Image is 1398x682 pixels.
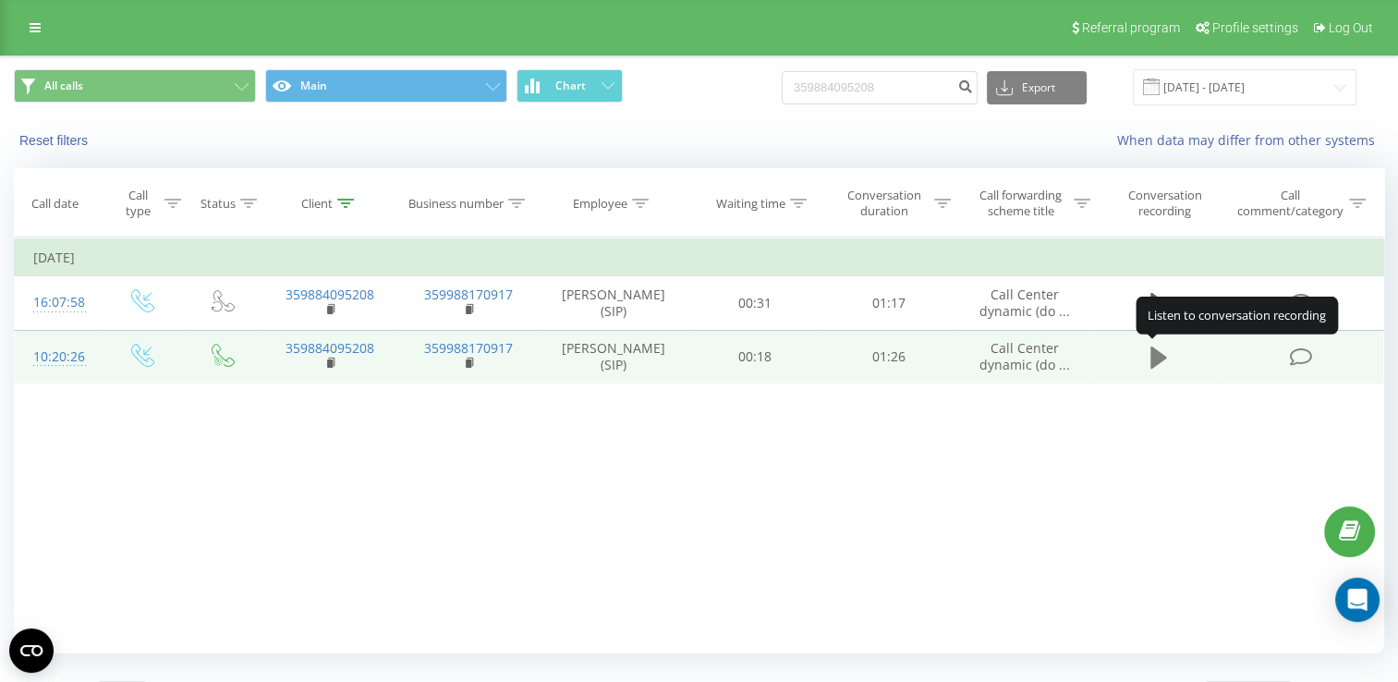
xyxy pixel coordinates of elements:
[286,286,374,303] a: 359884095208
[201,196,236,212] div: Status
[979,286,1070,320] span: Call Center dynamic (do ...
[838,188,930,219] div: Conversation duration
[1335,578,1380,622] div: Open Intercom Messenger
[301,196,333,212] div: Client
[987,71,1087,104] button: Export
[116,188,160,219] div: Call type
[688,330,822,384] td: 00:18
[1117,131,1384,149] a: When data may differ from other systems
[33,285,81,321] div: 16:07:58
[286,339,374,357] a: 359884095208
[31,196,79,212] div: Call date
[408,196,504,212] div: Business number
[1136,297,1338,334] div: Listen to conversation recording
[782,71,978,104] input: Search by number
[517,69,623,103] button: Chart
[14,132,97,149] button: Reset filters
[821,276,955,330] td: 01:17
[972,188,1069,219] div: Call forwarding scheme title
[716,196,785,212] div: Waiting time
[44,79,83,93] span: All calls
[1112,188,1219,219] div: Conversation recording
[9,628,54,673] button: Open CMP widget
[1236,188,1344,219] div: Call comment/category
[539,330,688,384] td: [PERSON_NAME] (SIP)
[1329,20,1373,35] span: Log Out
[979,339,1070,373] span: Call Center dynamic (do ...
[555,79,586,92] span: Chart
[1082,20,1180,35] span: Referral program
[424,286,513,303] a: 359988170917
[424,339,513,357] a: 359988170917
[1212,20,1298,35] span: Profile settings
[688,276,822,330] td: 00:31
[265,69,507,103] button: Main
[14,69,256,103] button: All calls
[539,276,688,330] td: [PERSON_NAME] (SIP)
[15,239,1384,276] td: [DATE]
[33,339,81,375] div: 10:20:26
[821,330,955,384] td: 01:26
[573,196,627,212] div: Employee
